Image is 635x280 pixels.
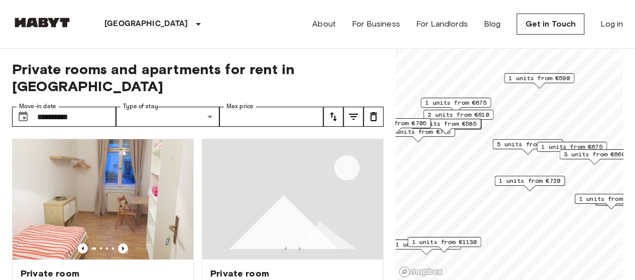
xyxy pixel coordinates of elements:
[352,18,400,30] a: For Business
[104,18,188,30] p: [GEOGRAPHIC_DATA]
[492,139,563,155] div: Map marker
[12,61,384,95] span: Private rooms and apartments for rent in [GEOGRAPHIC_DATA]
[497,140,558,149] span: 5 units from €565
[323,107,343,127] button: tune
[365,119,426,128] span: 2 units from €705
[559,149,629,165] div: Map marker
[226,102,253,111] label: Max price
[416,18,468,30] a: For Landlords
[423,110,493,125] div: Map marker
[363,107,384,127] button: tune
[12,18,72,28] img: Habyt
[425,98,486,107] span: 1 units from €675
[312,18,336,30] a: About
[484,18,501,30] a: Blog
[396,240,457,249] span: 1 units from €570
[517,14,584,35] a: Get in Touch
[421,98,491,113] div: Map marker
[360,118,431,134] div: Map marker
[499,176,560,185] span: 1 units from €720
[504,73,574,89] div: Map marker
[19,102,56,111] label: Move-in date
[123,102,158,111] label: Type of stay
[537,142,607,157] div: Map marker
[509,74,570,83] span: 1 units from €590
[415,119,476,128] span: 3 units from €585
[202,139,383,259] img: Placeholder image
[564,150,625,159] span: 3 units from €660
[399,266,443,277] a: Mapbox logo
[541,142,602,151] span: 1 units from €675
[600,18,623,30] a: Log in
[428,110,489,119] span: 2 units from €610
[411,119,481,134] div: Map marker
[408,237,481,252] div: Map marker
[494,176,565,191] div: Map marker
[343,107,363,127] button: tune
[210,267,269,279] span: Private room
[382,127,455,142] div: Map marker
[412,237,477,246] span: 1 units from €1130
